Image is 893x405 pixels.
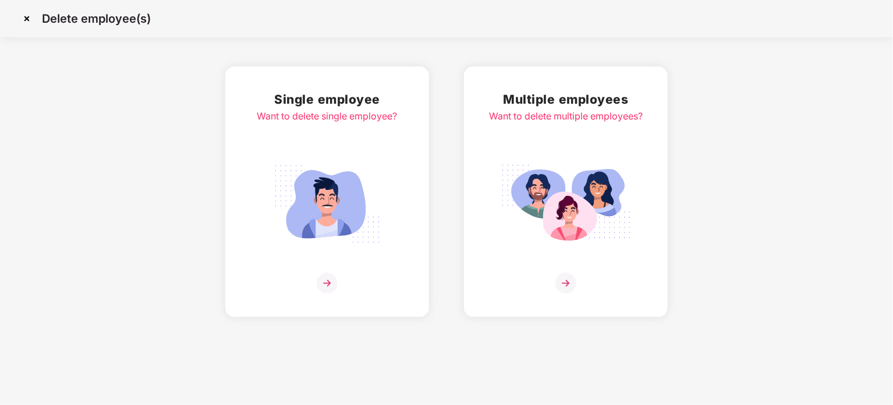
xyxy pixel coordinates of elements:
img: svg+xml;base64,PHN2ZyB4bWxucz0iaHR0cDovL3d3dy53My5vcmcvMjAwMC9zdmciIGlkPSJNdWx0aXBsZV9lbXBsb3llZS... [501,159,631,249]
img: svg+xml;base64,PHN2ZyB4bWxucz0iaHR0cDovL3d3dy53My5vcmcvMjAwMC9zdmciIGlkPSJTaW5nbGVfZW1wbG95ZWUiIH... [262,159,392,249]
img: svg+xml;base64,PHN2ZyB4bWxucz0iaHR0cDovL3d3dy53My5vcmcvMjAwMC9zdmciIHdpZHRoPSIzNiIgaGVpZ2h0PSIzNi... [317,273,338,294]
p: Delete employee(s) [42,12,151,26]
div: Want to delete multiple employees? [489,109,643,124]
h2: Single employee [257,90,398,109]
img: svg+xml;base64,PHN2ZyB4bWxucz0iaHR0cDovL3d3dy53My5vcmcvMjAwMC9zdmciIHdpZHRoPSIzNiIgaGVpZ2h0PSIzNi... [555,273,576,294]
div: Want to delete single employee? [257,109,398,124]
h2: Multiple employees [489,90,643,109]
img: svg+xml;base64,PHN2ZyBpZD0iQ3Jvc3MtMzJ4MzIiIHhtbG5zPSJodHRwOi8vd3d3LnczLm9yZy8yMDAwL3N2ZyIgd2lkdG... [17,9,36,28]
